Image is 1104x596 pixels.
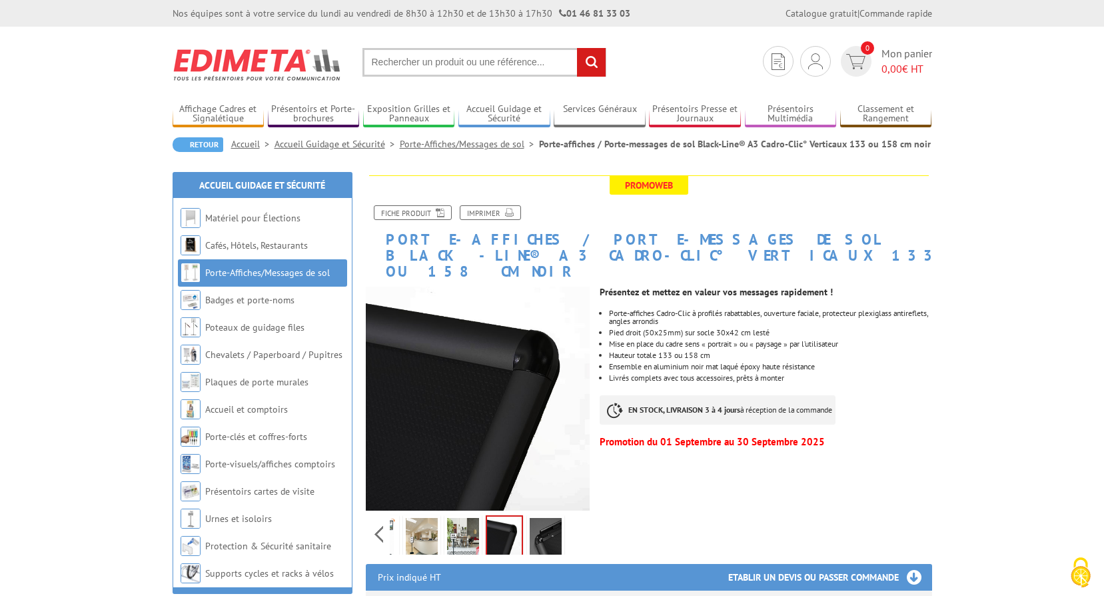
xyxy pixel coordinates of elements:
[205,239,308,251] a: Cafés, Hôtels, Restaurants
[372,523,385,545] span: Previous
[530,518,562,559] img: vision_1_214025nr.jpg
[205,485,314,497] a: Présentoirs cartes de visite
[366,287,590,511] img: 214025nr_angle.jpg
[772,53,785,70] img: devis rapide
[181,290,201,310] img: Badges et porte-noms
[275,138,400,150] a: Accueil Guidage et Sécurité
[181,536,201,556] img: Protection & Sécurité sanitaire
[881,46,932,77] span: Mon panier
[406,518,438,559] img: porte_affiches_porte_messages_214025nr.jpg
[861,41,874,55] span: 0
[609,351,931,359] p: Hauteur totale 133 ou 158 cm
[363,103,455,125] a: Exposition Grilles et Panneaux
[205,513,272,525] a: Urnes et isoloirs
[173,40,342,89] img: Edimeta
[205,458,335,470] a: Porte-visuels/affiches comptoirs
[745,103,837,125] a: Présentoirs Multimédia
[487,517,522,558] img: 214025nr_angle.jpg
[447,518,479,559] img: porte_affiches_porte_messages_mise_en_scene_214025nr.jpg
[205,431,307,443] a: Porte-clés et coffres-forts
[181,372,201,392] img: Plaques de porte murales
[458,103,550,125] a: Accueil Guidage et Sécurité
[577,48,606,77] input: rechercher
[173,7,630,20] div: Nos équipes sont à votre service du lundi au vendredi de 8h30 à 12h30 et de 13h30 à 17h30
[205,403,288,415] a: Accueil et comptoirs
[199,179,325,191] a: Accueil Guidage et Sécurité
[181,208,201,228] img: Matériel pour Élections
[881,61,932,77] span: € HT
[378,564,441,591] p: Prix indiqué HT
[205,567,334,579] a: Supports cycles et racks à vélos
[1057,551,1104,596] button: Cookies (fenêtre modale)
[628,405,740,415] strong: EN STOCK, LIVRAISON 3 à 4 jours
[205,267,330,279] a: Porte-Affiches/Messages de sol
[181,235,201,255] img: Cafés, Hôtels, Restaurants
[181,427,201,447] img: Porte-clés et coffres-forts
[181,399,201,419] img: Accueil et comptoirs
[173,137,223,152] a: Retour
[205,349,342,361] a: Chevalets / Paperboard / Pupitres
[460,205,521,220] a: Imprimer
[610,176,688,195] span: Promoweb
[600,395,835,425] p: à réception de la commande
[268,103,360,125] a: Présentoirs et Porte-brochures
[181,317,201,337] img: Poteaux de guidage files
[181,263,201,283] img: Porte-Affiches/Messages de sol
[600,286,833,298] strong: Présentez et mettez en valeur vos messages rapidement !
[1064,556,1097,589] img: Cookies (fenêtre modale)
[205,376,308,388] a: Plaques de porte murales
[362,48,606,77] input: Rechercher un produit ou une référence...
[554,103,646,125] a: Services Généraux
[181,454,201,474] img: Porte-visuels/affiches comptoirs
[609,309,931,325] li: Porte-affiches Cadro-Clic à profilés rabattables, ouverture faciale, protecteur plexiglass antire...
[846,54,865,69] img: devis rapide
[173,103,265,125] a: Affichage Cadres et Signalétique
[559,7,630,19] strong: 01 46 81 33 03
[205,321,304,333] a: Poteaux de guidage files
[181,509,201,529] img: Urnes et isoloirs
[205,540,331,552] a: Protection & Sécurité sanitaire
[205,212,300,224] a: Matériel pour Élections
[786,7,932,20] div: |
[181,563,201,583] img: Supports cycles et racks à vélos
[649,103,741,125] a: Présentoirs Presse et Journaux
[609,363,931,371] li: Ensemble en aluminium noir mat laqué époxy haute résistance
[231,138,275,150] a: Accueil
[609,374,931,382] li: Livrés complets avec tous accessoires, prêts à monter
[374,205,452,220] a: Fiche produit
[786,7,857,19] a: Catalogue gratuit
[181,481,201,501] img: Présentoirs cartes de visite
[205,294,294,306] a: Badges et porte-noms
[181,345,201,365] img: Chevalets / Paperboard / Pupitres
[840,103,932,125] a: Classement et Rangement
[808,53,823,69] img: devis rapide
[400,138,539,150] a: Porte-Affiches/Messages de sol
[728,564,932,591] h3: Etablir un devis ou passer commande
[609,340,931,348] li: Mise en place du cadre sens « portrait » ou « paysage » par l’utilisateur
[609,329,931,337] p: Pied droit (50x25mm) sur socle 30x42 cm lesté
[881,62,902,75] span: 0,00
[539,137,931,151] li: Porte-affiches / Porte-messages de sol Black-Line® A3 Cadro-Clic° Verticaux 133 ou 158 cm noir
[837,46,932,77] a: devis rapide 0 Mon panier 0,00€ HT
[859,7,932,19] a: Commande rapide
[600,438,931,446] p: Promotion du 01 Septembre au 30 Septembre 2025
